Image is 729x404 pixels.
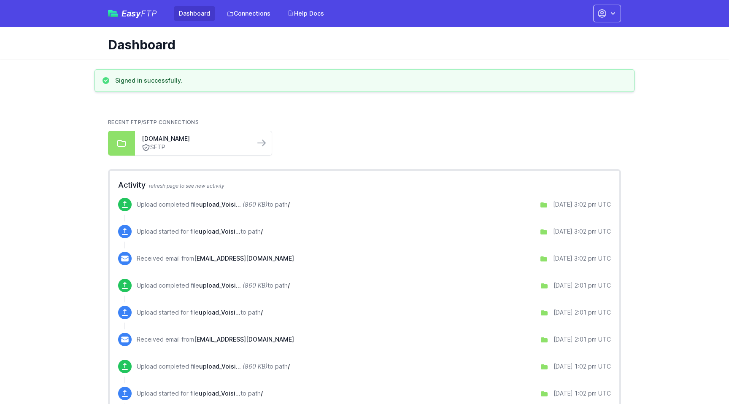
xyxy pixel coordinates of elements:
[142,143,248,152] a: SFTP
[149,183,224,189] span: refresh page to see new activity
[222,6,275,21] a: Connections
[553,281,611,290] div: [DATE] 2:01 pm UTC
[243,201,267,208] i: (860 KB)
[553,200,611,209] div: [DATE] 3:02 pm UTC
[137,335,294,344] p: Received email from
[282,6,329,21] a: Help Docs
[288,282,290,289] span: /
[199,309,240,316] span: upload_Voisins_20250930_14_01.csv
[137,362,290,371] p: Upload completed file to path
[137,281,290,290] p: Upload completed file to path
[137,254,294,263] p: Received email from
[141,8,157,19] span: FTP
[199,390,240,397] span: upload_Voisins_20250930_13_02.csv
[137,389,263,398] p: Upload started for file to path
[553,389,611,398] div: [DATE] 1:02 pm UTC
[142,135,248,143] a: [DOMAIN_NAME]
[137,200,290,209] p: Upload completed file to path
[137,308,263,317] p: Upload started for file to path
[553,308,611,317] div: [DATE] 2:01 pm UTC
[288,201,290,208] span: /
[199,201,241,208] span: upload_Voisins_20250930_15_02.csv
[108,10,118,17] img: easyftp_logo.png
[118,179,611,191] h2: Activity
[199,363,241,370] span: upload_Voisins_20250930_13_02.csv
[553,227,611,236] div: [DATE] 3:02 pm UTC
[121,9,157,18] span: Easy
[199,228,240,235] span: upload_Voisins_20250930_15_02.csv
[261,309,263,316] span: /
[194,336,294,343] span: [EMAIL_ADDRESS][DOMAIN_NAME]
[199,282,241,289] span: upload_Voisins_20250930_14_01.csv
[288,363,290,370] span: /
[553,362,611,371] div: [DATE] 1:02 pm UTC
[261,228,263,235] span: /
[243,282,267,289] i: (860 KB)
[108,119,621,126] h2: Recent FTP/SFTP Connections
[137,227,263,236] p: Upload started for file to path
[174,6,215,21] a: Dashboard
[108,9,157,18] a: EasyFTP
[243,363,267,370] i: (860 KB)
[261,390,263,397] span: /
[553,254,611,263] div: [DATE] 3:02 pm UTC
[108,37,614,52] h1: Dashboard
[553,335,611,344] div: [DATE] 2:01 pm UTC
[115,76,183,85] h3: Signed in successfully.
[194,255,294,262] span: [EMAIL_ADDRESS][DOMAIN_NAME]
